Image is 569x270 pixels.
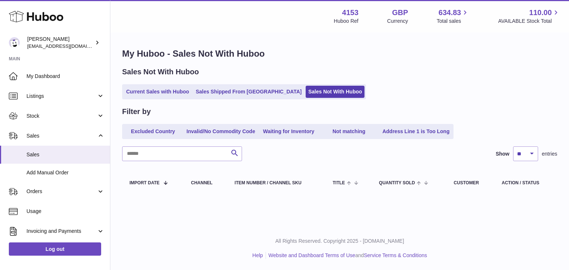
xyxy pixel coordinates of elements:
a: Excluded Country [124,125,182,138]
a: Address Line 1 is Too Long [380,125,452,138]
span: Quantity Sold [379,181,415,185]
div: Customer [454,181,487,185]
div: Huboo Ref [334,18,359,25]
h1: My Huboo - Sales Not With Huboo [122,48,557,60]
a: 634.83 Total sales [437,8,469,25]
span: 634.83 [438,8,461,18]
div: [PERSON_NAME] [27,36,93,50]
strong: 4153 [342,8,359,18]
span: Usage [26,208,104,215]
a: Service Terms & Conditions [364,252,427,258]
label: Show [496,150,509,157]
p: All Rights Reserved. Copyright 2025 - [DOMAIN_NAME] [116,238,563,245]
a: Sales Shipped From [GEOGRAPHIC_DATA] [193,86,304,98]
span: Listings [26,93,97,100]
span: Invoicing and Payments [26,228,97,235]
span: Sales [26,132,97,139]
a: Help [252,252,263,258]
a: Waiting for Inventory [259,125,318,138]
li: and [266,252,427,259]
span: Sales [26,151,104,158]
span: [EMAIL_ADDRESS][DOMAIN_NAME] [27,43,108,49]
h2: Filter by [122,107,151,117]
a: Log out [9,242,101,256]
div: Currency [387,18,408,25]
span: Orders [26,188,97,195]
h2: Sales Not With Huboo [122,67,199,77]
span: Total sales [437,18,469,25]
span: My Dashboard [26,73,104,80]
div: Channel [191,181,220,185]
a: Sales Not With Huboo [306,86,364,98]
strong: GBP [392,8,408,18]
span: 110.00 [529,8,552,18]
span: Title [332,181,345,185]
a: 110.00 AVAILABLE Stock Total [498,8,560,25]
span: entries [542,150,557,157]
img: sales@kasefilters.com [9,37,20,48]
a: Invalid/No Commodity Code [184,125,258,138]
span: AVAILABLE Stock Total [498,18,560,25]
a: Not matching [320,125,378,138]
div: Action / Status [502,181,550,185]
span: Import date [129,181,160,185]
div: Item Number / Channel SKU [235,181,318,185]
span: Add Manual Order [26,169,104,176]
a: Website and Dashboard Terms of Use [269,252,355,258]
a: Current Sales with Huboo [124,86,192,98]
span: Stock [26,113,97,120]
